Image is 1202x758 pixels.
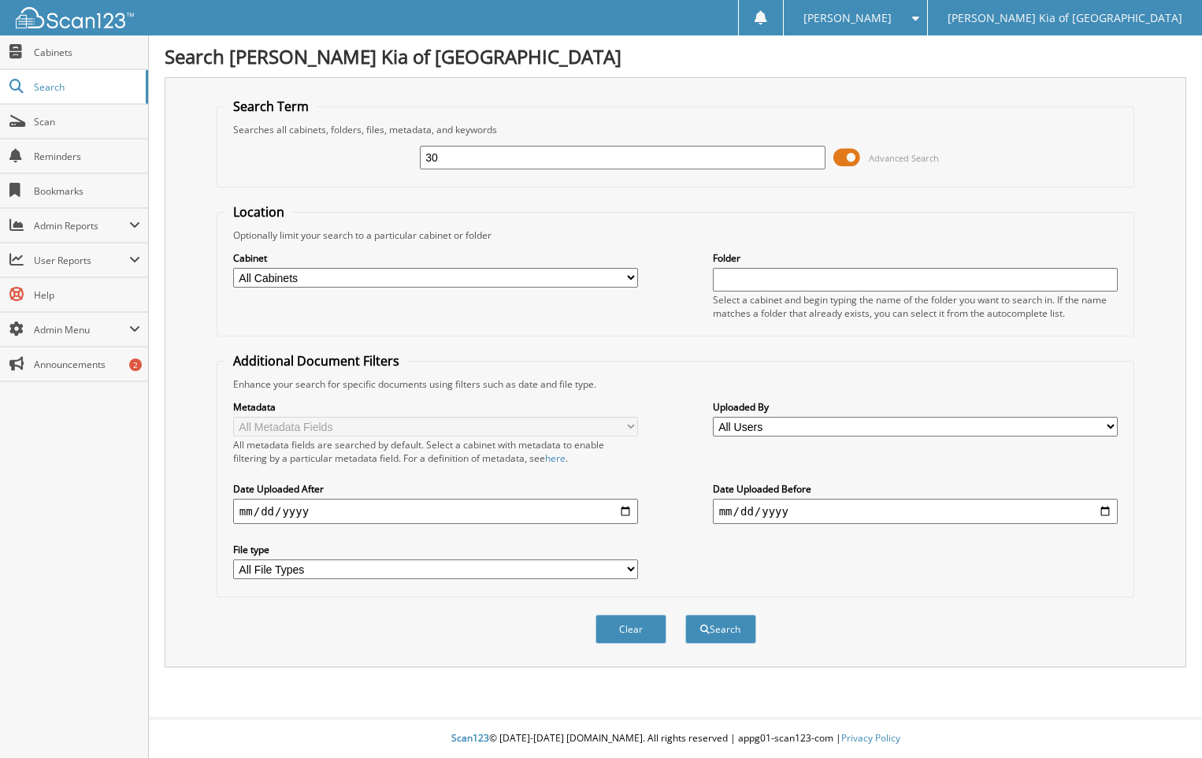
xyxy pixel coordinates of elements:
[948,13,1182,23] span: [PERSON_NAME] Kia of [GEOGRAPHIC_DATA]
[233,482,638,496] label: Date Uploaded After
[34,358,140,371] span: Announcements
[545,451,566,465] a: here
[841,731,900,745] a: Privacy Policy
[34,288,140,302] span: Help
[129,359,142,371] div: 2
[34,254,129,267] span: User Reports
[225,98,317,115] legend: Search Term
[869,152,939,164] span: Advanced Search
[233,251,638,265] label: Cabinet
[225,377,1126,391] div: Enhance your search for specific documents using filters such as date and file type.
[225,123,1126,136] div: Searches all cabinets, folders, files, metadata, and keywords
[34,115,140,128] span: Scan
[233,400,638,414] label: Metadata
[34,150,140,163] span: Reminders
[595,615,666,644] button: Clear
[225,203,292,221] legend: Location
[713,251,1118,265] label: Folder
[713,293,1118,320] div: Select a cabinet and begin typing the name of the folder you want to search in. If the name match...
[803,13,892,23] span: [PERSON_NAME]
[713,499,1118,524] input: end
[233,543,638,556] label: File type
[451,731,489,745] span: Scan123
[233,499,638,524] input: start
[233,438,638,465] div: All metadata fields are searched by default. Select a cabinet with metadata to enable filtering b...
[225,352,407,370] legend: Additional Document Filters
[1123,682,1202,758] iframe: Chat Widget
[713,400,1118,414] label: Uploaded By
[34,80,138,94] span: Search
[149,719,1202,758] div: © [DATE]-[DATE] [DOMAIN_NAME]. All rights reserved | appg01-scan123-com |
[713,482,1118,496] label: Date Uploaded Before
[34,46,140,59] span: Cabinets
[34,219,129,232] span: Admin Reports
[685,615,756,644] button: Search
[16,7,134,28] img: scan123-logo-white.svg
[225,229,1126,242] div: Optionally limit your search to a particular cabinet or folder
[34,323,129,336] span: Admin Menu
[165,43,1186,69] h1: Search [PERSON_NAME] Kia of [GEOGRAPHIC_DATA]
[34,184,140,198] span: Bookmarks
